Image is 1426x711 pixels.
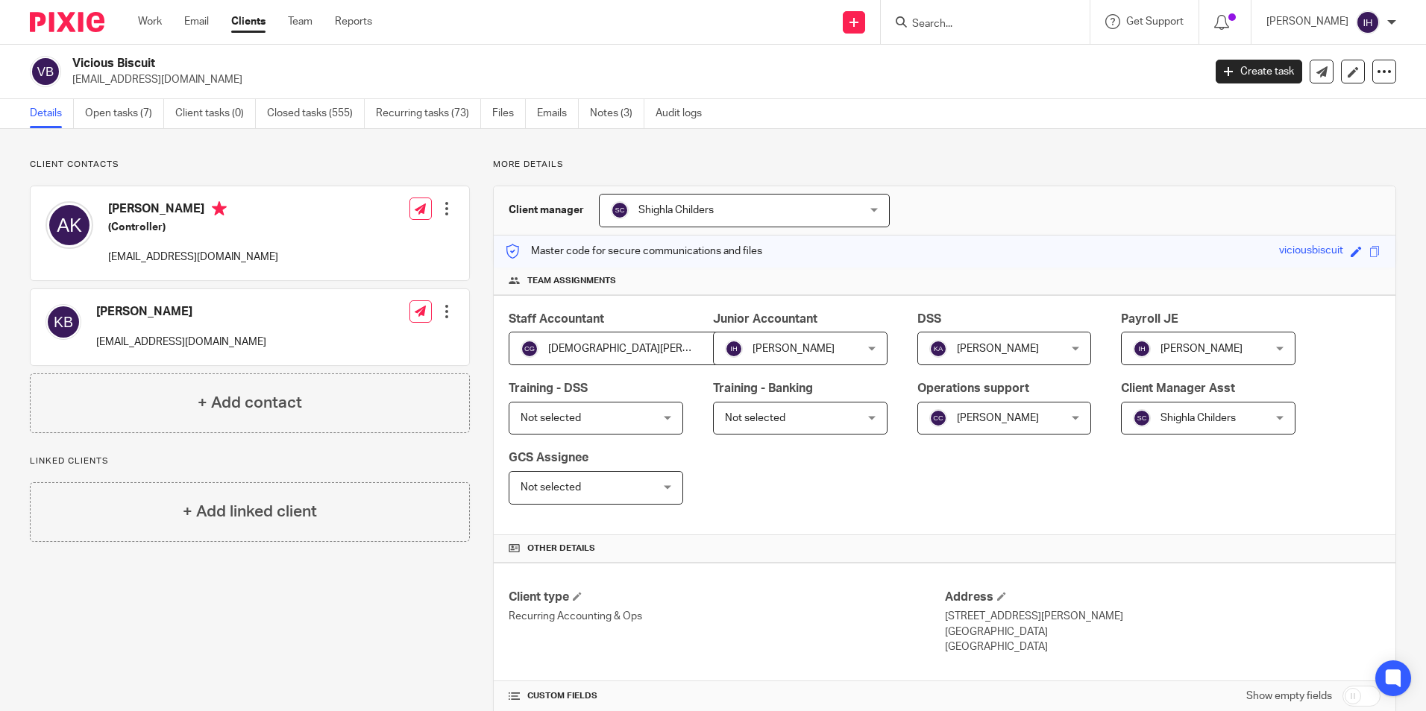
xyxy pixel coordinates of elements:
[590,99,644,128] a: Notes (3)
[911,18,1045,31] input: Search
[929,409,947,427] img: svg%3E
[1121,313,1178,325] span: Payroll JE
[521,413,581,423] span: Not selected
[945,609,1381,624] p: [STREET_ADDRESS][PERSON_NAME]
[1160,344,1243,354] span: [PERSON_NAME]
[509,590,944,605] h4: Client type
[527,275,616,287] span: Team assignments
[1133,340,1151,358] img: svg%3E
[96,304,266,320] h4: [PERSON_NAME]
[1133,409,1151,427] img: svg%3E
[72,72,1193,87] p: [EMAIL_ADDRESS][DOMAIN_NAME]
[30,455,470,467] p: Linked clients
[527,543,595,554] span: Other details
[1121,382,1235,394] span: Client Manager Asst
[509,452,588,464] span: GCS Assignee
[30,99,74,128] a: Details
[231,14,266,29] a: Clients
[638,205,714,215] span: Shighla Childers
[45,304,81,340] img: svg%3E
[45,201,93,249] img: svg%3E
[521,482,581,493] span: Not selected
[656,99,713,128] a: Audit logs
[945,625,1381,639] p: [GEOGRAPHIC_DATA]
[917,313,941,325] span: DSS
[267,99,365,128] a: Closed tasks (555)
[509,690,944,702] h4: CUSTOM FIELDS
[212,201,227,216] i: Primary
[376,99,481,128] a: Recurring tasks (73)
[548,344,742,354] span: [DEMOGRAPHIC_DATA][PERSON_NAME]
[72,56,969,72] h2: Vicious Biscuit
[509,313,604,325] span: Staff Accountant
[335,14,372,29] a: Reports
[725,340,743,358] img: svg%3E
[30,12,104,32] img: Pixie
[957,413,1039,423] span: [PERSON_NAME]
[183,500,317,523] h4: + Add linked client
[1356,10,1380,34] img: svg%3E
[108,201,278,220] h4: [PERSON_NAME]
[30,159,470,171] p: Client contacts
[509,382,588,394] span: Training - DSS
[1160,413,1236,423] span: Shighla Childers
[929,340,947,358] img: svg%3E
[521,340,538,358] img: svg%3E
[713,382,813,394] span: Training - Banking
[1279,243,1343,260] div: viciousbiscuit
[492,99,526,128] a: Files
[198,391,302,414] h4: + Add contact
[725,413,785,423] span: Not selected
[108,250,278,265] p: [EMAIL_ADDRESS][DOMAIN_NAME]
[493,159,1396,171] p: More details
[957,344,1039,354] span: [PERSON_NAME]
[85,99,164,128] a: Open tasks (7)
[945,639,1381,654] p: [GEOGRAPHIC_DATA]
[1266,14,1348,29] p: [PERSON_NAME]
[288,14,312,29] a: Team
[509,203,584,218] h3: Client manager
[537,99,579,128] a: Emails
[713,313,817,325] span: Junior Accountant
[1216,60,1302,83] a: Create task
[753,344,835,354] span: [PERSON_NAME]
[1246,689,1332,704] label: Show empty fields
[611,201,629,219] img: svg%3E
[138,14,162,29] a: Work
[1126,16,1184,27] span: Get Support
[108,220,278,235] h5: (Controller)
[30,56,61,87] img: svg%3E
[505,244,762,259] p: Master code for secure communications and files
[96,335,266,350] p: [EMAIL_ADDRESS][DOMAIN_NAME]
[509,609,944,624] p: Recurring Accounting & Ops
[184,14,209,29] a: Email
[175,99,256,128] a: Client tasks (0)
[945,590,1381,605] h4: Address
[917,382,1029,394] span: Operations support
